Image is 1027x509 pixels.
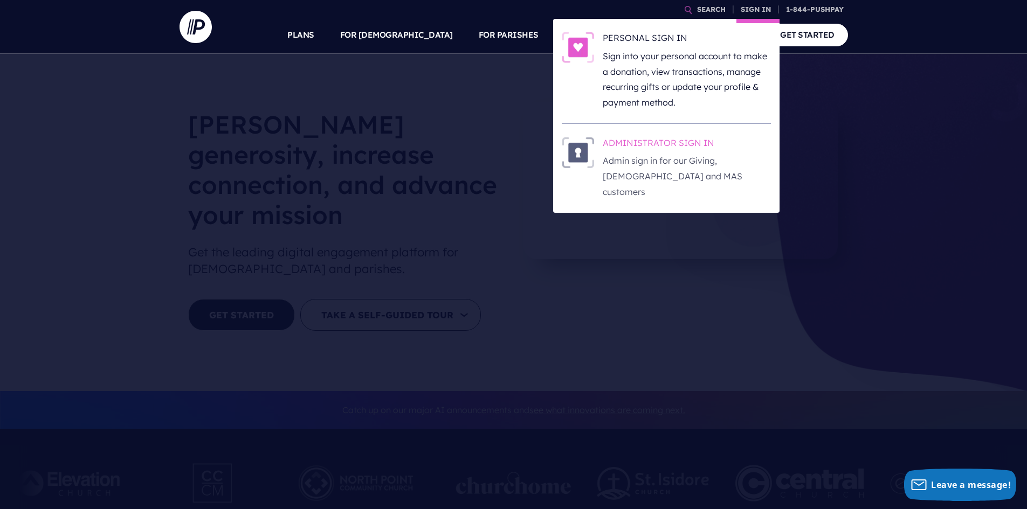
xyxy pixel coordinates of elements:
a: SOLUTIONS [564,16,612,54]
p: Sign into your personal account to make a donation, view transactions, manage recurring gifts or ... [603,48,771,110]
h6: PERSONAL SIGN IN [603,32,771,48]
a: ADMINISTRATOR SIGN IN - Illustration ADMINISTRATOR SIGN IN Admin sign in for our Giving, [DEMOGRA... [562,137,771,200]
a: FOR [DEMOGRAPHIC_DATA] [340,16,453,54]
a: FOR PARISHES [479,16,539,54]
img: ADMINISTRATOR SIGN IN - Illustration [562,137,594,168]
button: Leave a message! [904,469,1016,501]
h6: ADMINISTRATOR SIGN IN [603,137,771,153]
span: Leave a message! [931,479,1011,491]
a: GET STARTED [767,24,848,46]
a: COMPANY [701,16,741,54]
p: Admin sign in for our Giving, [DEMOGRAPHIC_DATA] and MAS customers [603,153,771,199]
a: PERSONAL SIGN IN - Illustration PERSONAL SIGN IN Sign into your personal account to make a donati... [562,32,771,110]
img: PERSONAL SIGN IN - Illustration [562,32,594,63]
a: PLANS [287,16,314,54]
a: EXPLORE [638,16,676,54]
